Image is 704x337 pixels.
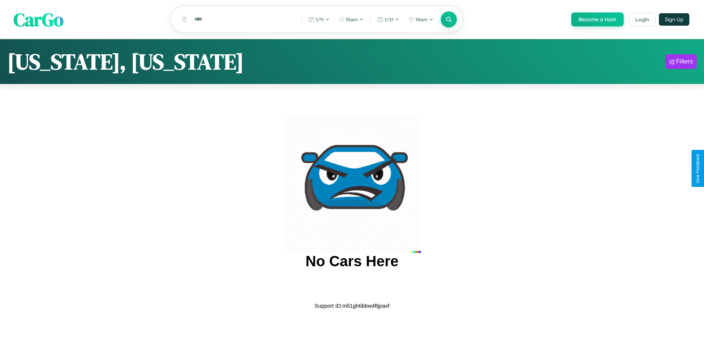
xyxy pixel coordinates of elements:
p: Support ID: mfi1ghtibbw4ftjpaxf [315,301,389,311]
button: Become a Host [571,12,624,26]
img: car [283,115,421,253]
span: 1 / 21 [385,17,393,22]
h1: [US_STATE], [US_STATE] [7,47,244,77]
div: Give Feedback [695,154,700,183]
button: 1/21 [374,14,403,25]
h2: No Cars Here [305,253,398,270]
span: CarGo [14,7,63,32]
button: 10am [335,14,367,25]
span: 10am [346,17,358,22]
button: Sign Up [659,13,689,26]
div: Filters [676,58,693,65]
span: 1 / 11 [316,17,324,22]
button: 1/11 [305,14,333,25]
button: 10am [404,14,437,25]
span: 10am [415,17,428,22]
button: Login [629,13,655,26]
button: Filters [665,54,697,69]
